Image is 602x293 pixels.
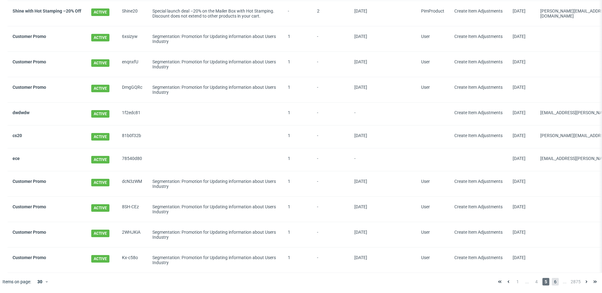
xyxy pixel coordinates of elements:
[421,34,430,39] span: User
[152,59,278,69] div: Segmentation: Promotion for Updating information about Users Industry
[13,179,46,184] a: Customer Promo
[513,204,525,209] span: [DATE]
[317,255,344,265] span: -
[354,255,367,260] span: [DATE]
[91,85,109,92] span: ACTIVE
[122,204,142,214] span: 8SH-CEz
[533,278,540,285] span: 4
[354,156,367,163] span: -
[421,8,444,13] span: PimProduct
[288,179,290,184] span: 1
[288,85,290,90] span: 1
[288,59,290,64] span: 1
[122,110,142,118] span: 1f2edc81
[513,179,525,184] span: [DATE]
[421,59,430,64] span: User
[513,255,525,260] span: [DATE]
[152,204,278,214] div: Segmentation: Promotion for Updating information about Users Industry
[152,255,278,265] div: Segmentation: Promotion for Updating information about Users Industry
[454,85,503,90] span: Create Item Adjustments
[91,8,109,16] span: ACTIVE
[288,230,290,235] span: 1
[122,179,142,189] span: dcN3zWM
[317,59,344,69] span: -
[288,204,290,209] span: 1
[354,34,367,39] span: [DATE]
[513,230,525,235] span: [DATE]
[542,278,549,285] span: 5
[288,8,307,19] span: -
[288,133,290,138] span: 1
[122,133,142,141] span: 81b0f32b
[91,204,109,212] span: ACTIVE
[13,156,20,161] a: ece
[454,204,503,209] span: Create Item Adjustments
[571,278,581,285] span: 2875
[288,255,290,260] span: 1
[317,110,344,118] span: -
[152,34,278,44] div: Segmentation: Promotion for Updating information about Users Industry
[91,179,109,186] span: ACTIVE
[354,8,367,13] span: [DATE]
[317,133,344,141] span: -
[13,8,81,13] a: Shine with Hot Stamping –20% Off
[513,110,525,115] span: [DATE]
[354,179,367,184] span: [DATE]
[354,110,367,118] span: -
[91,156,109,163] span: ACTIVE
[524,278,531,285] span: ...
[122,34,142,44] span: 6xsizyw
[421,255,430,260] span: User
[122,255,142,265] span: Kx-c58o
[454,179,503,184] span: Create Item Adjustments
[13,59,46,64] a: Customer Promo
[513,8,525,13] span: [DATE]
[13,204,46,209] a: Customer Promo
[552,278,559,285] span: 6
[354,59,367,64] span: [DATE]
[152,179,278,189] div: Segmentation: Promotion for Updating information about Users Industry
[421,179,430,184] span: User
[152,230,278,240] div: Segmentation: Promotion for Updating information about Users Industry
[454,133,503,138] span: Create Item Adjustments
[91,110,109,118] span: ACTIVE
[454,59,503,64] span: Create Item Adjustments
[34,277,45,286] div: 30
[317,85,344,95] span: -
[13,255,46,260] a: Customer Promo
[354,230,367,235] span: [DATE]
[152,85,278,95] div: Segmentation: Promotion for Updating information about Users Industry
[317,230,344,240] span: -
[122,59,142,69] span: enqnxfU
[13,34,46,39] a: Customer Promo
[288,156,290,161] span: 1
[91,230,109,237] span: ACTIVE
[421,85,430,90] span: User
[13,85,46,90] a: Customer Promo
[3,279,31,285] span: Items on page:
[152,8,278,19] div: Special launch deal –20% on the Mailer Box with Hot Stamping. Discount does not extend to other p...
[454,255,503,260] span: Create Item Adjustments
[317,156,344,163] span: -
[91,255,109,263] span: ACTIVE
[354,204,367,209] span: [DATE]
[454,34,503,39] span: Create Item Adjustments
[91,34,109,41] span: ACTIVE
[354,133,367,138] span: [DATE]
[513,133,525,138] span: [DATE]
[514,278,521,285] span: 1
[513,34,525,39] span: [DATE]
[91,133,109,141] span: ACTIVE
[513,59,525,64] span: [DATE]
[288,110,290,115] span: 1
[454,110,503,115] span: Create Item Adjustments
[561,278,568,285] span: ...
[421,230,430,235] span: User
[317,204,344,214] span: -
[122,230,142,240] span: 2WHJKiA
[421,204,430,209] span: User
[122,8,142,19] span: Shine20
[317,8,319,13] span: 2
[122,156,142,163] span: 78540d80
[513,85,525,90] span: [DATE]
